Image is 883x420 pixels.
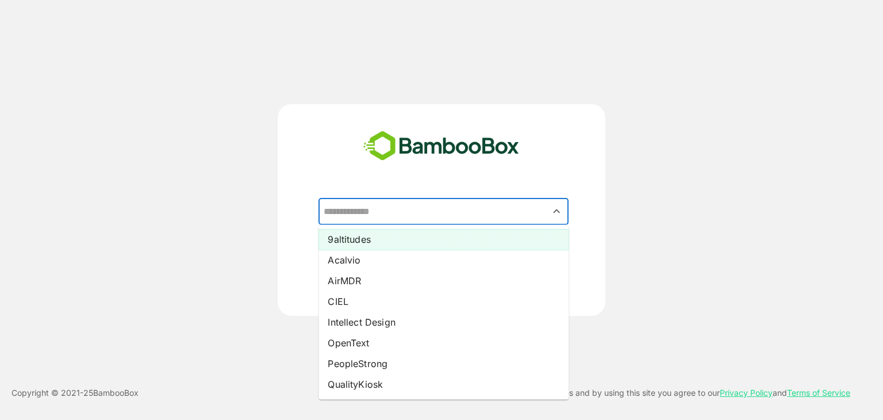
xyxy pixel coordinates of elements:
[549,204,565,219] button: Close
[787,388,850,398] a: Terms of Service
[318,291,569,312] li: CIEL
[720,388,773,398] a: Privacy Policy
[318,374,569,395] li: QualityKiosk
[318,353,569,374] li: PeopleStrong
[492,386,850,400] p: This site uses cookies and by using this site you agree to our and
[318,333,569,353] li: OpenText
[318,312,569,333] li: Intellect Design
[318,250,569,270] li: Acalvio
[318,270,569,291] li: AirMDR
[318,229,569,250] li: 9altitudes
[357,127,525,165] img: bamboobox
[11,386,139,400] p: Copyright © 2021- 25 BambooBox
